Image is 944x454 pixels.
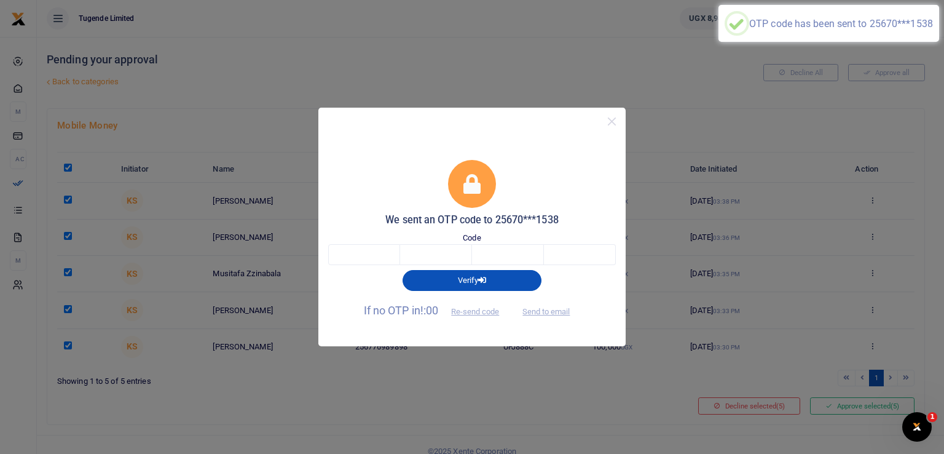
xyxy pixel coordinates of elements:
[403,270,541,291] button: Verify
[927,412,937,422] span: 1
[420,304,438,317] span: !:00
[328,214,616,226] h5: We sent an OTP code to 25670***1538
[364,304,510,317] span: If no OTP in
[463,232,481,244] label: Code
[603,113,621,130] button: Close
[749,18,933,30] div: OTP code has been sent to 25670***1538
[902,412,932,442] iframe: Intercom live chat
